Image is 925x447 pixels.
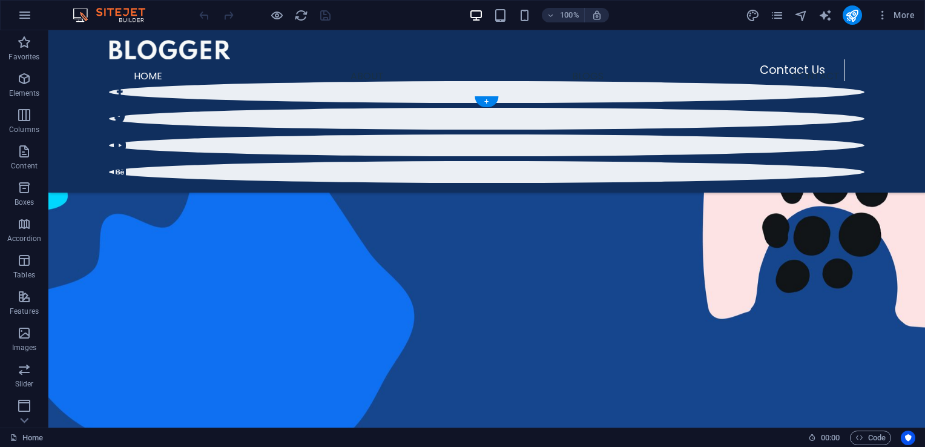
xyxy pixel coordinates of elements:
p: Columns [9,125,39,134]
p: Slider [15,379,34,389]
p: Accordion [7,234,41,243]
i: Reload page [294,8,308,22]
div: + [475,96,498,107]
button: publish [843,5,862,25]
i: Design (Ctrl+Alt+Y) [746,8,760,22]
h6: 100% [560,8,579,22]
button: Code [850,431,891,445]
button: Click here to leave preview mode and continue editing [269,8,284,22]
span: 00 00 [821,431,840,445]
i: Pages (Ctrl+Alt+S) [770,8,784,22]
span: : [829,433,831,442]
h6: Session time [808,431,840,445]
button: 100% [542,8,585,22]
img: Editor Logo [70,8,160,22]
i: Navigator [794,8,808,22]
button: pages [770,8,785,22]
button: More [872,5,920,25]
button: design [746,8,760,22]
p: Images [12,343,37,353]
a: Click to cancel selection. Double-click to open Pages [10,431,43,445]
p: Boxes [15,197,35,207]
button: navigator [794,8,809,22]
i: AI Writer [818,8,832,22]
span: More [877,9,915,21]
p: Favorites [8,52,39,62]
p: Features [10,306,39,316]
p: Elements [9,88,40,98]
button: reload [294,8,308,22]
i: Publish [845,8,859,22]
button: Usercentrics [901,431,915,445]
span: Code [855,431,886,445]
button: text_generator [818,8,833,22]
p: Tables [13,270,35,280]
i: On resize automatically adjust zoom level to fit chosen device. [591,10,602,21]
p: Content [11,161,38,171]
